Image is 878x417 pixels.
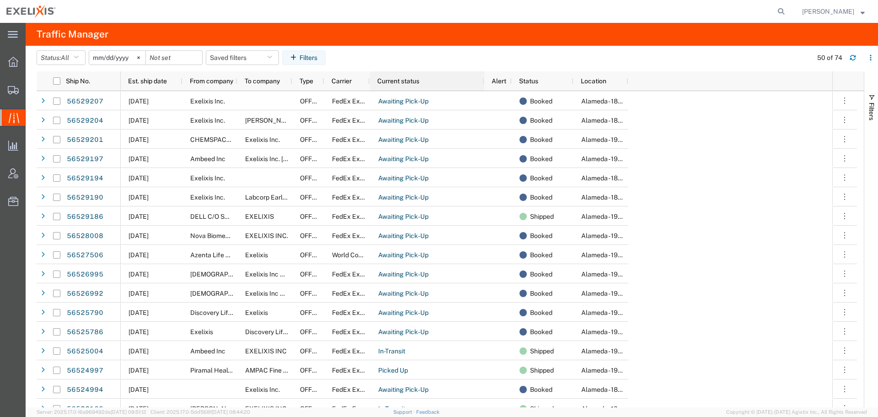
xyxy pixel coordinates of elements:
span: Booked [530,284,552,303]
span: Alameda - 1951 [581,251,625,259]
span: 08/18/2025 [128,194,149,201]
h4: Traffic Manager [37,23,108,46]
span: FedEx Express [332,290,376,297]
a: 56525004 [66,344,104,359]
a: 56529204 [66,114,104,128]
span: Alameda - 1851 [581,97,625,105]
span: Exelixis Inc. Alameda [245,155,347,162]
span: Piramal Healthcare Canada Ltd. [190,367,283,374]
span: Alameda - 1951 [581,309,625,316]
span: Exelixis [245,251,268,259]
span: 08/18/2025 [128,290,149,297]
a: 56529190 [66,190,104,205]
a: Awaiting Pick-Up [378,171,429,186]
a: 56522160 [66,402,104,417]
span: Alameda - 1951 [581,367,625,374]
span: Exelixis Inc Alameda [245,290,306,297]
span: Copyright © [DATE]-[DATE] Agistix Inc., All Rights Reserved [726,408,867,416]
a: 56525790 [66,306,104,320]
span: [DATE] 08:44:20 [212,409,250,415]
span: OFFLINE [300,194,327,201]
span: FedEx Express [332,174,376,182]
a: Awaiting Pick-Up [378,133,429,147]
a: In-Transit [378,344,406,359]
span: FedEx Express [332,155,376,162]
span: Alameda - 1851 [581,386,625,393]
img: logo [6,5,56,18]
span: Shipped [530,207,554,226]
span: Alameda - 1951 [581,155,625,162]
span: Booked [530,149,552,168]
button: Filters [282,50,326,65]
span: Nova Biomedical Corporation [190,232,276,239]
span: Booked [530,226,552,245]
a: 56529207 [66,94,104,109]
span: 08/20/2025 [128,251,149,259]
a: Awaiting Pick-Up [378,383,429,397]
span: FedEx Express [332,213,376,220]
span: Exelixis Inc Alameda [245,271,306,278]
a: Awaiting Pick-Up [378,152,429,167]
a: 56528008 [66,229,104,244]
span: OFFLINE [300,97,327,105]
span: Alameda - 1951 [581,136,625,143]
span: To company [245,77,280,85]
span: OFFLINE [300,347,327,355]
span: Bender MedSystems Gmbh [190,405,300,412]
a: 56529186 [66,210,104,224]
span: Carrier [332,77,352,85]
span: DHARMACON INC [190,290,274,297]
span: Booked [530,265,552,284]
a: Awaiting Pick-Up [378,94,429,109]
span: 08/18/2025 [128,174,149,182]
span: Alameda - 1951 [581,271,625,278]
span: Booked [530,322,552,341]
button: Status:All [37,50,86,65]
a: 56526995 [66,267,104,282]
span: OFFLINE [300,309,327,316]
span: EXELIXIS INC [245,347,287,355]
span: CHEMSPACE US INC [190,136,253,143]
a: Awaiting Pick-Up [378,287,429,301]
span: 08/18/2025 [128,347,149,355]
span: Labcorp Early Development Inc [245,194,337,201]
span: Azenta Life Sciences [190,251,252,259]
span: FedEx Express [332,271,376,278]
a: 56526992 [66,287,104,301]
span: Ambeed Inc [190,155,225,162]
a: Awaiting Pick-Up [378,248,429,263]
span: World Courier [332,251,372,259]
a: 56525786 [66,325,104,340]
span: OFFLINE [300,271,327,278]
span: Ship No. [66,77,90,85]
span: Alameda - 1851 [581,174,625,182]
a: 56524997 [66,363,104,378]
input: Not set [146,51,202,65]
span: Exelixis Inc. [190,97,225,105]
a: 56527506 [66,248,104,263]
span: 08/18/2025 [128,155,149,162]
span: Exelixis [190,328,213,336]
span: Exelixis Inc. [245,136,280,143]
a: Awaiting Pick-Up [378,325,429,340]
span: Exelixis [245,309,268,316]
span: Exelixis Inc. [190,174,225,182]
span: FedEx Express [332,136,376,143]
span: Shipped [530,341,554,361]
span: Alameda - 1951 [581,347,625,355]
span: Shipped [530,361,554,380]
a: Awaiting Pick-Up [378,114,429,128]
span: Alameda - 1951 [581,290,625,297]
span: Alert [492,77,506,85]
span: AMPAC Fine Chemicals [245,367,314,374]
span: Exelixis Inc. [190,194,225,201]
span: DELL C/O SMS IC DEPOT 3-D2C [190,213,285,220]
span: 08/18/2025 [128,136,149,143]
span: FedEx Express [332,405,376,412]
span: Booked [530,380,552,399]
span: Exelixis Inc. [245,386,280,393]
span: Booked [530,130,552,149]
span: Client: 2025.17.0-5dd568f [150,409,250,415]
span: OFFLINE [300,232,327,239]
span: 08/18/2025 [128,117,149,124]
